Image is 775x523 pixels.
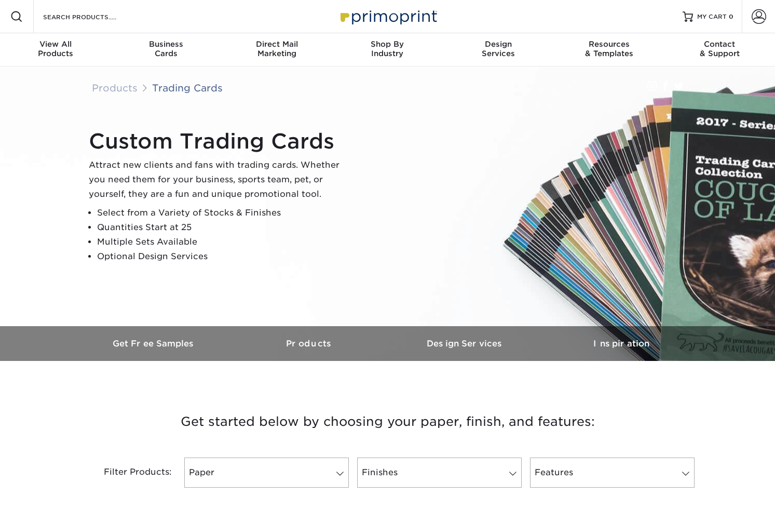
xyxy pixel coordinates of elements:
[111,39,221,49] span: Business
[664,39,775,49] span: Contact
[232,326,388,361] a: Products
[92,82,138,93] a: Products
[332,39,443,49] span: Shop By
[332,33,443,66] a: Shop ByIndustry
[553,33,664,66] a: Resources& Templates
[97,235,348,249] li: Multiple Sets Available
[89,158,348,202] p: Attract new clients and fans with trading cards. Whether you need them for your business, sports ...
[97,220,348,235] li: Quantities Start at 25
[76,326,232,361] a: Get Free Samples
[697,12,727,21] span: MY CART
[729,13,733,20] span: 0
[664,33,775,66] a: Contact& Support
[443,39,553,49] span: Design
[530,458,695,488] a: Features
[222,33,332,66] a: Direct MailMarketing
[443,39,553,58] div: Services
[553,39,664,49] span: Resources
[336,5,440,28] img: Primoprint
[543,326,699,361] a: Inspiration
[232,339,388,348] h3: Products
[97,249,348,264] li: Optional Design Services
[357,458,522,488] a: Finishes
[184,458,349,488] a: Paper
[84,398,691,445] h3: Get started below by choosing your paper, finish, and features:
[76,339,232,348] h3: Get Free Samples
[543,339,699,348] h3: Inspiration
[97,206,348,220] li: Select from a Variety of Stocks & Finishes
[332,39,443,58] div: Industry
[222,39,332,58] div: Marketing
[388,339,543,348] h3: Design Services
[152,82,223,93] a: Trading Cards
[443,33,553,66] a: DesignServices
[388,326,543,361] a: Design Services
[222,39,332,49] span: Direct Mail
[553,39,664,58] div: & Templates
[89,129,348,154] h1: Custom Trading Cards
[664,39,775,58] div: & Support
[76,458,180,488] div: Filter Products:
[111,39,221,58] div: Cards
[42,10,143,23] input: SEARCH PRODUCTS.....
[111,33,221,66] a: BusinessCards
